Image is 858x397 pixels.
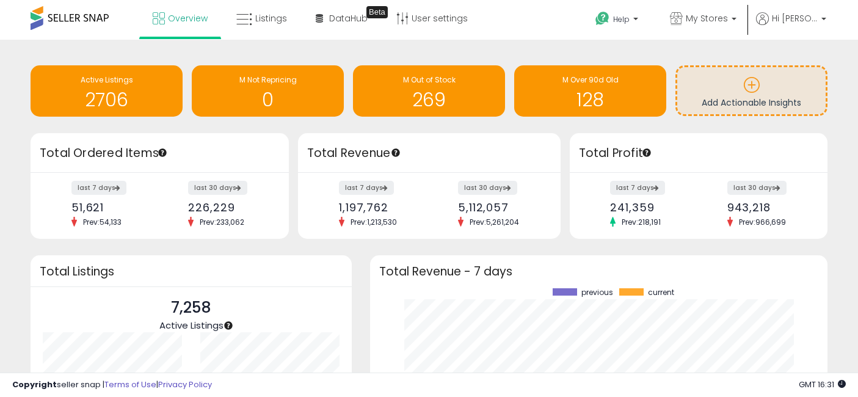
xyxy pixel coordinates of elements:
[610,181,665,195] label: last 7 days
[339,201,420,214] div: 1,197,762
[595,11,610,26] i: Get Help
[198,90,338,110] h1: 0
[192,65,344,117] a: M Not Repricing 0
[104,379,156,390] a: Terms of Use
[772,12,818,24] span: Hi [PERSON_NAME]
[727,181,787,195] label: last 30 days
[727,201,806,214] div: 943,218
[159,296,224,319] p: 7,258
[37,90,176,110] h1: 2706
[194,217,250,227] span: Prev: 233,062
[12,379,57,390] strong: Copyright
[353,65,505,117] a: M Out of Stock 269
[81,75,133,85] span: Active Listings
[458,201,539,214] div: 5,112,057
[255,12,287,24] span: Listings
[702,97,801,109] span: Add Actionable Insights
[648,288,674,297] span: current
[379,267,818,276] h3: Total Revenue - 7 days
[40,267,343,276] h3: Total Listings
[403,75,456,85] span: M Out of Stock
[464,217,525,227] span: Prev: 5,261,204
[223,320,234,331] div: Tooltip anchor
[520,90,660,110] h1: 128
[458,181,517,195] label: last 30 days
[756,12,826,40] a: Hi [PERSON_NAME]
[686,12,728,24] span: My Stores
[339,181,394,195] label: last 7 days
[158,379,212,390] a: Privacy Policy
[366,6,388,18] div: Tooltip anchor
[40,145,280,162] h3: Total Ordered Items
[641,147,652,158] div: Tooltip anchor
[71,181,126,195] label: last 7 days
[168,12,208,24] span: Overview
[677,67,826,114] a: Add Actionable Insights
[188,181,247,195] label: last 30 days
[579,145,819,162] h3: Total Profit
[77,217,128,227] span: Prev: 54,133
[307,145,551,162] h3: Total Revenue
[586,2,650,40] a: Help
[390,147,401,158] div: Tooltip anchor
[616,217,667,227] span: Prev: 218,191
[799,379,846,390] span: 2025-09-15 16:31 GMT
[159,319,224,332] span: Active Listings
[610,201,689,214] div: 241,359
[344,217,403,227] span: Prev: 1,213,530
[157,147,168,158] div: Tooltip anchor
[733,217,792,227] span: Prev: 966,699
[188,201,267,214] div: 226,229
[613,14,630,24] span: Help
[359,90,499,110] h1: 269
[239,75,297,85] span: M Not Repricing
[12,379,212,391] div: seller snap | |
[562,75,619,85] span: M Over 90d Old
[514,65,666,117] a: M Over 90d Old 128
[71,201,150,214] div: 51,621
[581,288,613,297] span: previous
[31,65,183,117] a: Active Listings 2706
[329,12,368,24] span: DataHub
